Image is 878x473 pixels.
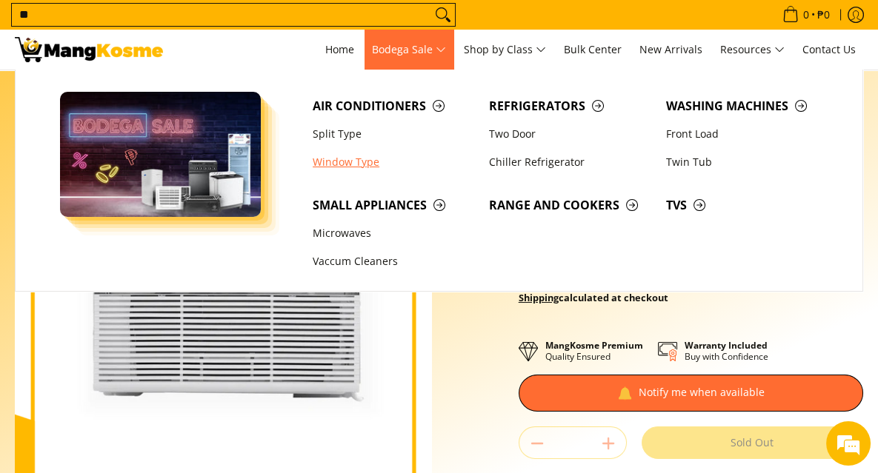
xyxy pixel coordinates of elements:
span: Contact Us [802,42,856,56]
span: Shop by Class [464,41,546,59]
span: Range and Cookers [489,196,651,215]
strong: calculated at checkout [519,291,668,304]
a: Washing Machines [659,92,835,120]
a: Bulk Center [556,30,629,70]
a: Range and Cookers [482,191,658,219]
strong: MangKosme Premium [545,339,643,352]
a: Two Door [482,120,658,148]
a: New Arrivals [632,30,710,70]
a: Split Type [305,120,482,148]
span: ₱0 [815,10,832,20]
textarea: Type your message and hit 'Enter' [7,315,282,367]
a: Vaccum Cleaners [305,248,482,276]
span: Small Appliances [313,196,474,215]
div: Chat with us now [77,83,249,102]
a: Window Type [305,148,482,176]
a: Bodega Sale [365,30,453,70]
a: Front Load [659,120,835,148]
p: Quality Ensured [545,340,643,362]
span: Washing Machines [666,97,828,115]
a: TVs [659,191,835,219]
a: Microwaves [305,219,482,247]
a: Shop by Class [456,30,553,70]
span: Resources [720,41,785,59]
span: 0 [801,10,811,20]
button: Search [431,4,455,26]
a: Contact Us [795,30,863,70]
a: Shipping [519,291,559,304]
a: Resources [713,30,792,70]
span: Bodega Sale [372,41,446,59]
p: Buy with Confidence [685,340,768,362]
span: Home [325,42,354,56]
span: • [778,7,834,23]
div: Minimize live chat window [243,7,279,43]
span: New Arrivals [639,42,702,56]
span: We're online! [86,142,204,292]
strong: Warranty Included [685,339,768,352]
a: Air Conditioners [305,92,482,120]
span: Bulk Center [564,42,622,56]
a: Twin Tub [659,148,835,176]
nav: Main Menu [178,30,863,70]
img: Bodega Sale [60,92,261,217]
img: Condura 1.5HP Primea U-Shape Window-Type Inverter Aircon-Premium l MK | Mang Kosme [15,37,163,62]
span: Air Conditioners [313,97,474,115]
span: TVs [666,196,828,215]
a: Refrigerators [482,92,658,120]
a: Home [318,30,362,70]
a: Small Appliances [305,191,482,219]
a: Chiller Refrigerator [482,148,658,176]
span: Refrigerators [489,97,651,115]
